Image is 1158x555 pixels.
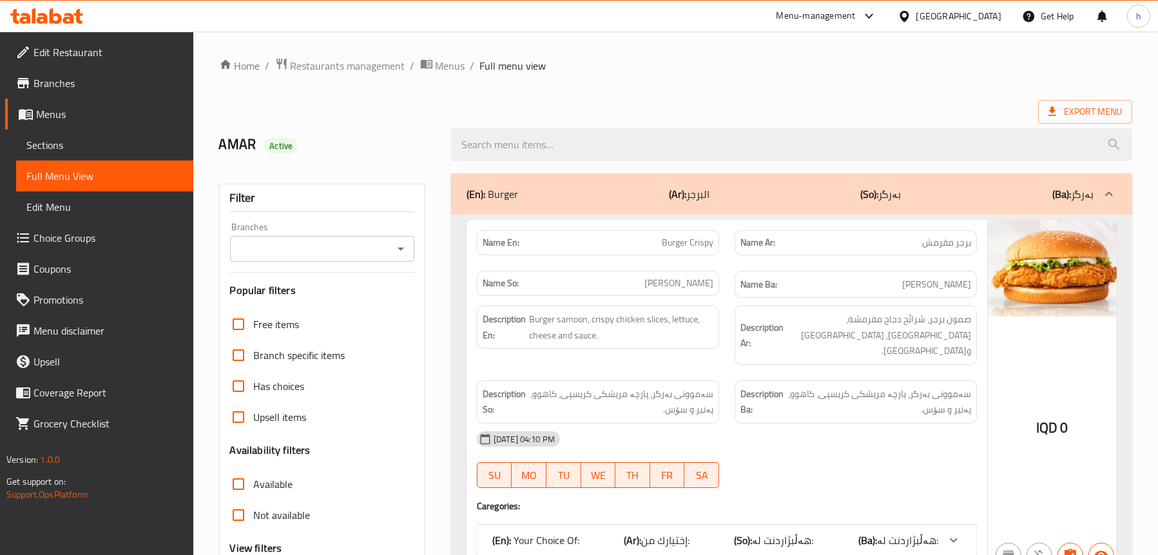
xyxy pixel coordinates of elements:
li: / [470,58,475,73]
span: IQD [1036,415,1057,440]
span: Branches [34,75,183,91]
p: بەرگر [861,186,902,202]
a: Promotions [5,284,193,315]
p: Burger [467,186,518,202]
li: / [410,58,415,73]
span: هەڵبژاردنت لە: [877,531,938,550]
span: [PERSON_NAME] [902,277,971,293]
strong: Description So: [483,386,527,418]
b: (So): [735,531,753,550]
p: بەرگر [1052,186,1094,202]
button: WE [581,462,616,488]
strong: Name Ba: [740,277,777,293]
span: TH [621,466,645,485]
span: Branch specific items [254,347,345,363]
button: SA [684,462,719,488]
a: Menus [5,99,193,130]
span: Menus [36,106,183,122]
span: سەموونی بەرگر، پارچە مریشکی کریسپی، کاهوو، پەنیر و سۆس. [787,386,971,418]
span: Has choices [254,378,305,394]
span: Sections [26,137,183,153]
span: 0 [1061,415,1068,440]
strong: Description Ba: [740,386,785,418]
span: Restaurants management [291,58,405,73]
span: برجر مقرمش [922,236,971,249]
span: Full Menu View [26,168,183,184]
div: [GEOGRAPHIC_DATA] [916,9,1001,23]
b: (Ba): [858,531,877,550]
span: SA [690,466,714,485]
span: MO [517,466,541,485]
span: Active [264,140,298,152]
span: صمون برجر، شرائح دجاج مقرمشة، خس، جبن وصلصة. [786,311,971,359]
a: Support.OpsPlatform [6,486,88,503]
b: (Ba): [1052,184,1071,204]
a: Coupons [5,253,193,284]
h4: Caregories: [477,500,977,512]
li: / [265,58,270,73]
span: h [1136,9,1141,23]
strong: Name En: [483,236,519,249]
span: WE [586,466,611,485]
span: Grocery Checklist [34,416,183,431]
a: Restaurants management [275,57,405,74]
span: Export Menu [1048,104,1122,120]
h3: Availability filters [230,443,311,458]
button: FR [650,462,685,488]
b: (Ar): [669,184,686,204]
b: (En): [467,184,485,204]
a: Edit Menu [16,191,193,222]
nav: breadcrumb [219,57,1132,74]
span: Choice Groups [34,230,183,246]
strong: Description Ar: [740,320,784,351]
div: Filter [230,184,414,212]
h3: Popular filters [230,283,414,298]
span: Burger samoon, crispy chicken slices, lettuce, cheese and sauce. [529,311,713,343]
span: Coupons [34,261,183,277]
a: Full Menu View [16,161,193,191]
span: Upsell [34,354,183,369]
a: Menus [420,57,465,74]
span: Version: [6,451,38,468]
b: (Ar): [624,531,641,550]
a: Upsell [5,346,193,377]
span: Promotions [34,292,183,307]
span: سەموونی بەرگر، پارچە مریشکی کریسپی، کاهوو، پەنیر و سۆس. [530,386,713,418]
a: Menu disclaimer [5,315,193,346]
span: Free items [254,316,300,332]
button: TU [546,462,581,488]
span: Coverage Report [34,385,183,400]
span: Get support on: [6,473,66,490]
div: (En): Burger(Ar):البرجر(So):بەرگر(Ba):بەرگر [451,173,1132,215]
button: MO [512,462,546,488]
a: Branches [5,68,193,99]
a: Choice Groups [5,222,193,253]
p: Your Choice Of: [492,532,579,548]
span: Edit Menu [26,199,183,215]
a: Grocery Checklist [5,408,193,439]
a: Sections [16,130,193,161]
a: Home [219,58,260,73]
h2: AMAR [219,135,436,154]
span: هەڵبژاردنت لە: [753,531,814,550]
a: Coverage Report [5,377,193,408]
span: [PERSON_NAME] [644,277,713,290]
b: (So): [861,184,879,204]
span: Upsell items [254,409,307,425]
button: TH [615,462,650,488]
a: Edit Restaurant [5,37,193,68]
button: SU [477,462,512,488]
span: FR [655,466,680,485]
span: SU [483,466,507,485]
p: البرجر [669,186,709,202]
span: Available [254,476,293,492]
span: Menu disclaimer [34,323,183,338]
div: Active [264,138,298,153]
strong: Name Ar: [740,236,775,249]
span: TU [552,466,576,485]
strong: Description En: [483,311,526,343]
input: search [451,128,1132,161]
span: [DATE] 04:10 PM [488,433,560,445]
div: Menu-management [777,8,856,24]
span: Not available [254,507,311,523]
